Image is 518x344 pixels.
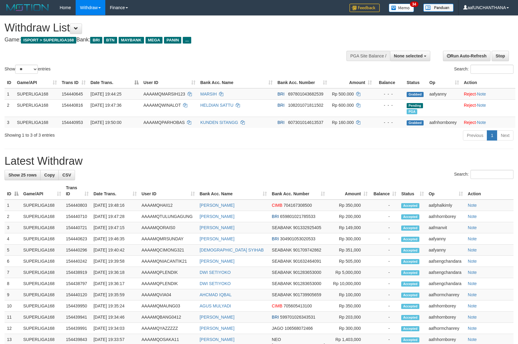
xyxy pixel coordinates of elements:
[284,203,312,208] span: Copy 704167308500 to clipboard
[327,182,370,200] th: Amount: activate to sort column ascending
[468,315,477,320] a: Note
[200,103,233,108] a: HELDIAN SATTU
[443,51,490,61] a: Run Auto-Refresh
[5,37,339,43] h4: Game: Bank:
[5,88,15,100] td: 1
[200,303,231,308] a: AGUS MULYADI
[21,200,64,211] td: SUPERLIGA168
[426,222,465,233] td: aafmanvit
[401,203,419,208] span: Accepted
[272,270,292,275] span: SEABANK
[426,278,465,289] td: aafsengchandara
[370,278,399,289] td: -
[370,182,399,200] th: Balance: activate to sort column ascending
[5,3,51,12] img: MOTION_logo.png
[426,267,465,278] td: aafsengchandara
[64,182,91,200] th: Trans ID: activate to sort column ascending
[426,182,465,200] th: Op: activate to sort column ascending
[426,245,465,256] td: aafyanny
[407,92,424,97] span: Grabbed
[200,248,264,252] a: [DEMOGRAPHIC_DATA] SYIHAB
[139,278,197,289] td: AAAAMQPLENDIK
[272,248,292,252] span: SEABANK
[280,214,316,219] span: Copy 659801021785533 to clipboard
[5,312,21,323] td: 11
[370,233,399,245] td: -
[272,259,292,264] span: SEABANK
[407,103,423,108] span: Pending
[139,256,197,267] td: AAAAMQNIACANTIK21
[468,236,477,241] a: Note
[21,245,64,256] td: SUPERLIGA168
[269,182,327,200] th: Bank Acc. Number: activate to sort column ascending
[327,222,370,233] td: Rp 149,000
[468,303,477,308] a: Note
[91,323,139,334] td: [DATE] 19:34:03
[389,4,414,12] img: Button%20Memo.svg
[59,77,88,88] th: Trans ID: activate to sort column ascending
[5,233,21,245] td: 4
[5,130,211,138] div: Showing 1 to 3 of 3 entries
[370,211,399,222] td: -
[426,312,465,323] td: aafnhornborey
[463,130,487,141] a: Previous
[327,211,370,222] td: Rp 200,000
[200,326,234,331] a: [PERSON_NAME]
[15,65,38,74] select: Showentries
[91,182,139,200] th: Date Trans.: activate to sort column ascending
[401,214,419,219] span: Accepted
[426,233,465,245] td: aafyanny
[272,315,279,320] span: BRI
[329,77,374,88] th: Amount: activate to sort column ascending
[143,120,185,125] span: AAAAMQPARHOBAS
[407,109,417,114] span: Marked by aafsengchandara
[272,292,292,297] span: SEABANK
[275,77,329,88] th: Bank Acc. Number: activate to sort column ascending
[200,315,234,320] a: [PERSON_NAME]
[91,312,139,323] td: [DATE] 19:34:46
[143,92,185,96] span: AAAAMQMARSIH123
[487,130,497,141] a: 1
[468,326,477,331] a: Note
[104,37,117,44] span: BTN
[91,256,139,267] td: [DATE] 19:39:58
[5,256,21,267] td: 6
[401,326,419,331] span: Accepted
[139,267,197,278] td: AAAAMQPLENDIK
[370,245,399,256] td: -
[410,2,418,7] span: 34
[293,259,321,264] span: Copy 901632464091 to clipboard
[477,120,486,125] a: Note
[5,77,15,88] th: ID
[401,248,419,253] span: Accepted
[377,119,402,125] div: - - -
[272,203,282,208] span: CIMB
[464,103,476,108] a: Reject
[465,182,513,200] th: Action
[21,289,64,300] td: SUPERLIGA168
[62,103,83,108] span: 154440816
[426,256,465,267] td: aafsengchandara
[454,65,513,74] label: Search:
[327,312,370,323] td: Rp 203,000
[200,259,234,264] a: [PERSON_NAME]
[139,211,197,222] td: AAAAMQTULUNGAGUNG
[5,300,21,312] td: 10
[407,120,424,125] span: Grabbed
[40,170,59,180] a: Copy
[461,99,515,117] td: ·
[139,222,197,233] td: AAAAMQORAIS0
[293,292,321,297] span: Copy 901739905659 to clipboard
[88,77,141,88] th: Date Trans.: activate to sort column descending
[284,326,313,331] span: Copy 106568072466 to clipboard
[21,211,64,222] td: SUPERLIGA168
[200,281,231,286] a: DWI SETIYOKO
[64,300,91,312] td: 154439950
[5,65,51,74] label: Show entries
[272,236,279,241] span: BRI
[5,245,21,256] td: 5
[5,222,21,233] td: 3
[293,248,321,252] span: Copy 901709742862 to clipboard
[119,37,144,44] span: MAYBANK
[293,225,321,230] span: Copy 901332925405 to clipboard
